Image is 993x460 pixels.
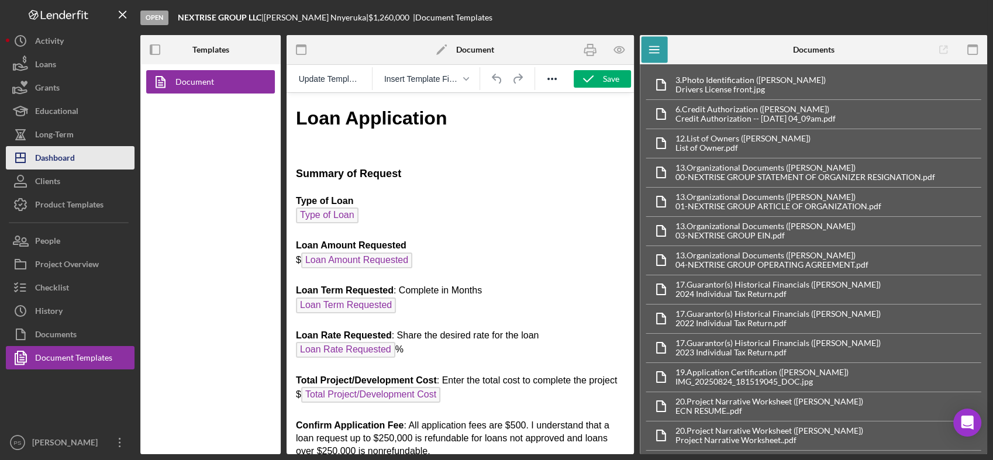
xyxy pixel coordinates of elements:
button: Clients [6,170,135,193]
div: 04-NEXTRISE GROUP OPERATING AGREEMENT.pdf [675,260,868,269]
div: | Document Templates [413,13,492,22]
div: 6. Credit Authorization ([PERSON_NAME]) [675,105,836,114]
div: Save [603,70,619,88]
div: Open Intercom Messenger [953,409,981,437]
b: Templates [192,45,229,54]
button: Product Templates [6,193,135,216]
div: Project Overview [35,253,99,279]
div: 13. Organizational Documents ([PERSON_NAME]) [675,222,856,231]
div: 2022 Individual Tax Return.pdf [675,319,881,328]
button: Redo [508,71,527,87]
button: Loans [6,53,135,76]
b: Documents [793,45,835,54]
div: People [35,229,60,255]
div: 17. Guarantor(s) Historical Financials ([PERSON_NAME]) [675,338,881,348]
div: Activity [35,29,64,56]
button: PS[PERSON_NAME] [6,431,135,454]
div: 3. Photo Identification ([PERSON_NAME]) [675,75,826,85]
div: 2024 Individual Tax Return.pdf [675,289,881,299]
div: 03-NEXTRISE GROUP EIN.pdf [675,231,856,240]
div: Dashboard [35,146,75,172]
div: Documents [35,323,77,349]
div: 13. Organizational Documents ([PERSON_NAME]) [675,251,868,260]
button: Document Templates [6,346,135,369]
div: Product Templates [35,193,104,219]
span: $1,260,000 [368,12,409,22]
div: Grants [35,76,60,102]
div: 00-NEXTRISE GROUP STATEMENT OF ORGANIZER RESIGNATION.pdf [675,172,935,182]
span: Update Template [299,74,360,84]
button: Checklist [6,276,135,299]
div: ECN RESUME..pdf [675,406,863,416]
button: Activity [6,29,135,53]
button: Project Overview [6,253,135,276]
button: Reveal or hide additional toolbar items [542,71,562,87]
span: Insert Template Field [384,74,459,84]
button: Educational [6,99,135,123]
div: Project Narrative Worksheet..pdf [675,435,863,445]
div: 12. List of Owners ([PERSON_NAME]) [675,134,811,143]
div: 19. Application Certification ([PERSON_NAME]) [675,368,849,377]
b: NEXTRISE GROUP LLC [178,12,261,22]
div: 13. Organizational Documents ([PERSON_NAME]) [675,163,935,172]
div: Loans [35,53,56,79]
div: [PERSON_NAME] [29,431,105,457]
div: 17. Guarantor(s) Historical Financials ([PERSON_NAME]) [675,280,881,289]
button: Undo [487,71,507,87]
div: 20. Project Narrative Worksheet ([PERSON_NAME]) [675,397,863,406]
button: Long-Term [6,123,135,146]
div: [PERSON_NAME] Nnyeruka | [264,13,368,22]
text: PS [14,440,22,446]
button: Insert Template Field [380,71,473,87]
div: IMG_20250824_181519045_DOC.jpg [675,377,849,386]
div: List of Owner.pdf [675,143,811,153]
button: Dashboard [6,146,135,170]
div: Drivers License front.jpg [675,85,826,94]
button: History [6,299,135,323]
div: 01-NEXTRISE GROUP ARTICLE OF ORGANIZATION.pdf [675,202,881,211]
div: 2023 Individual Tax Return.pdf [675,348,881,357]
button: Reset the template to the current product template value [294,71,365,87]
div: Document Templates [35,346,112,372]
div: History [35,299,63,326]
button: People [6,229,135,253]
div: 13. Organizational Documents ([PERSON_NAME]) [675,192,881,202]
button: Documents [6,323,135,346]
div: | [178,13,264,22]
div: Long-Term [35,123,74,149]
button: Grants [6,76,135,99]
a: Document [146,70,269,94]
div: Clients [35,170,60,196]
div: Open [140,11,168,25]
div: Checklist [35,276,69,302]
b: Document [456,45,494,54]
div: 20. Project Narrative Worksheet ([PERSON_NAME]) [675,426,863,435]
div: Credit Authorization -- [DATE] 04_09am.pdf [675,114,836,123]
